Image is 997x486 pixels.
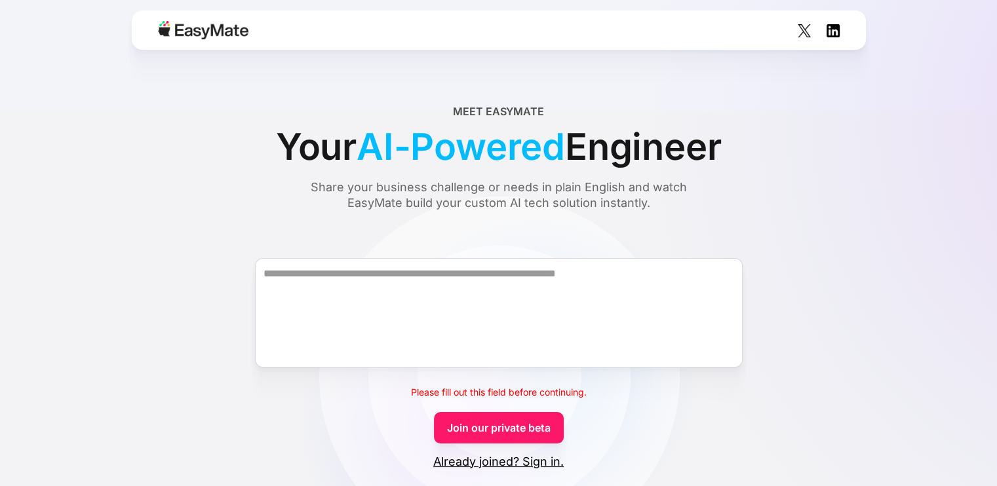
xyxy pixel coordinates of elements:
[827,24,840,37] img: Social Icon
[276,119,722,174] div: Your
[434,412,564,443] a: Join our private beta
[286,179,712,211] div: Share your business challenge or needs in plain English and watch EasyMate build your custom AI t...
[433,454,564,470] a: Already joined? Sign in.
[31,234,966,470] form: Form
[453,103,544,119] div: Meet EasyMate
[158,21,248,39] img: Easymate logo
[565,119,721,174] span: Engineer
[357,119,565,174] span: AI-Powered
[411,384,587,400] div: Please fill out this field before continuing.
[798,24,811,37] img: Social Icon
